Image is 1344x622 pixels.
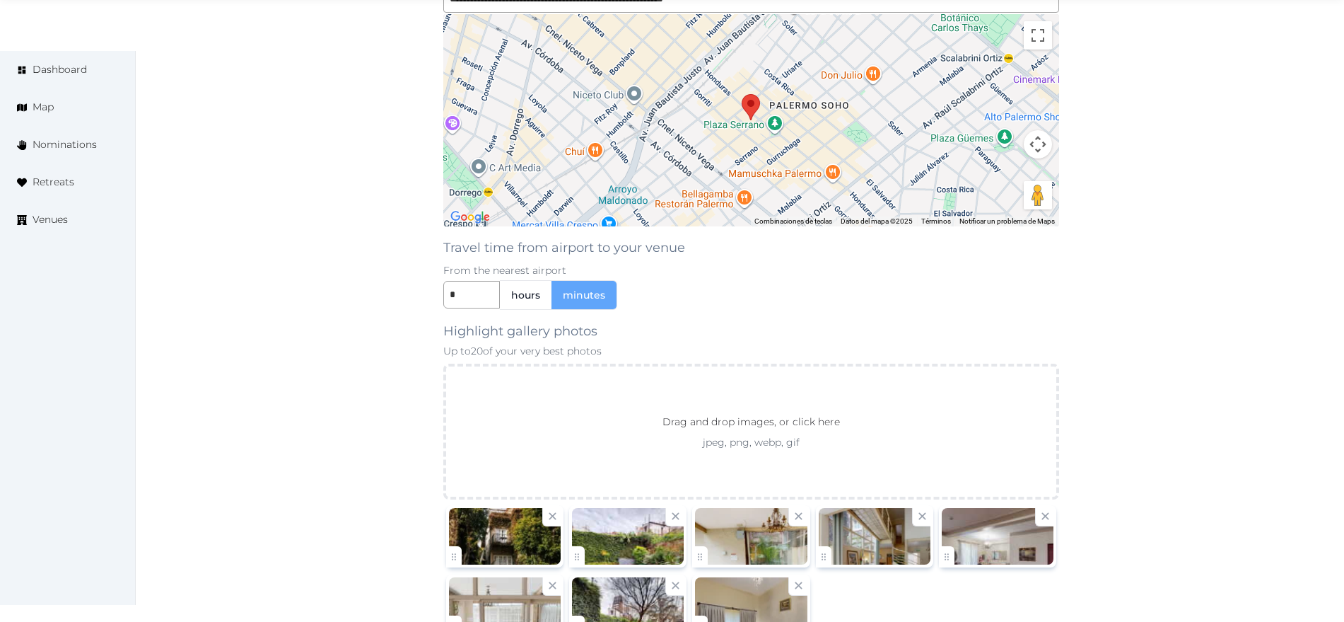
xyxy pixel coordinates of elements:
label: Travel time from airport to your venue [443,238,685,258]
button: Arrastra al hombrecito al mapa para abrir Street View [1024,181,1052,209]
span: Dashboard [33,62,87,77]
a: Notificar un problema de Maps [959,217,1055,225]
button: Controles de visualización del mapa [1024,130,1052,159]
img: Google [447,208,493,226]
p: From the nearest airport [443,263,1060,277]
span: minutes [563,288,605,302]
p: jpeg, png, webp, gif [637,435,865,449]
label: Highlight gallery photos [443,321,597,341]
button: Cambiar a la vista en pantalla completa [1024,21,1052,50]
a: Abre esta zona en Google Maps (se abre en una nueva ventana) [447,208,493,226]
span: Venues [33,212,68,227]
span: Nominations [33,137,97,152]
a: Términos [921,217,951,225]
button: Combinaciones de teclas [754,217,832,226]
p: Up to 20 of your very best photos [443,344,1060,358]
span: Datos del mapa ©2025 [841,217,913,225]
p: Drag and drop images, or click here [651,414,851,435]
span: Map [33,100,54,115]
span: Retreats [33,175,74,190]
span: hours [511,288,540,302]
